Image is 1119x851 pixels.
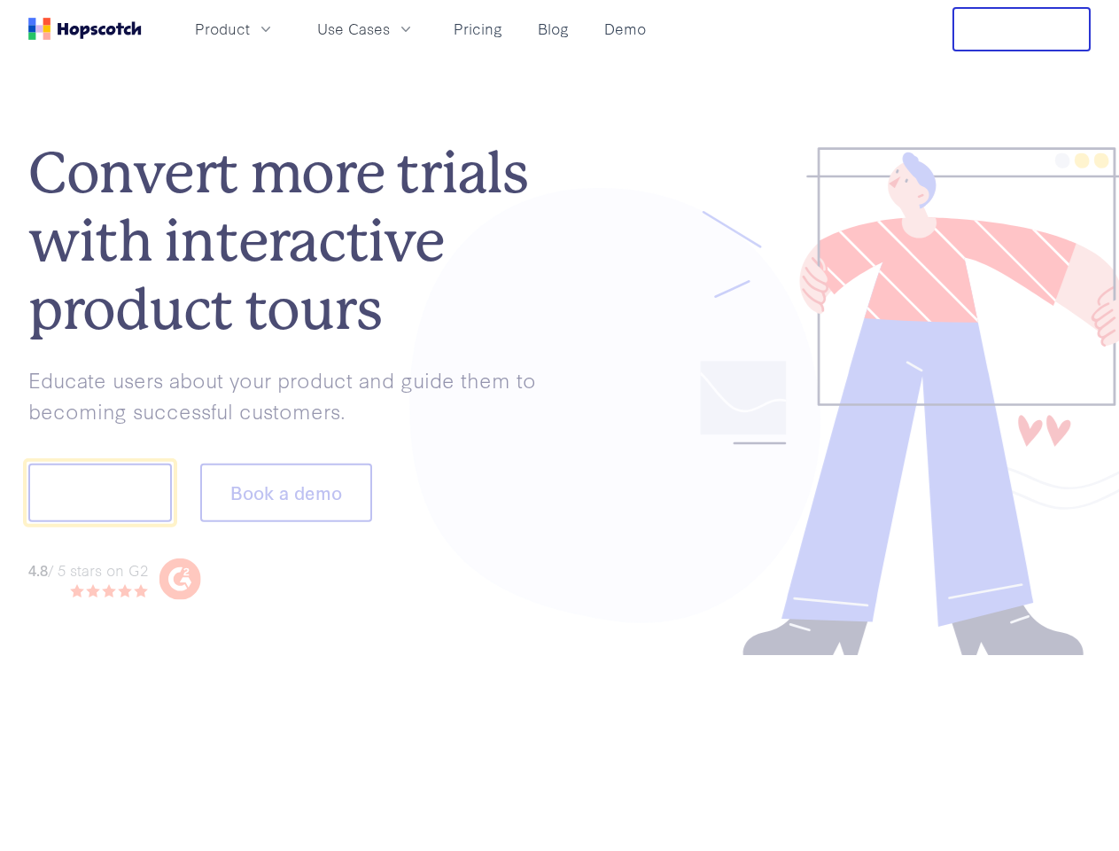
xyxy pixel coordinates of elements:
[184,14,285,43] button: Product
[597,14,653,43] a: Demo
[28,18,142,40] a: Home
[28,364,560,425] p: Educate users about your product and guide them to becoming successful customers.
[28,558,48,579] strong: 4.8
[200,464,372,522] button: Book a demo
[28,464,172,522] button: Show me!
[952,7,1091,51] button: Free Trial
[28,558,148,581] div: / 5 stars on G2
[28,139,560,343] h1: Convert more trials with interactive product tours
[195,18,250,40] span: Product
[307,14,425,43] button: Use Cases
[447,14,509,43] a: Pricing
[531,14,576,43] a: Blog
[317,18,390,40] span: Use Cases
